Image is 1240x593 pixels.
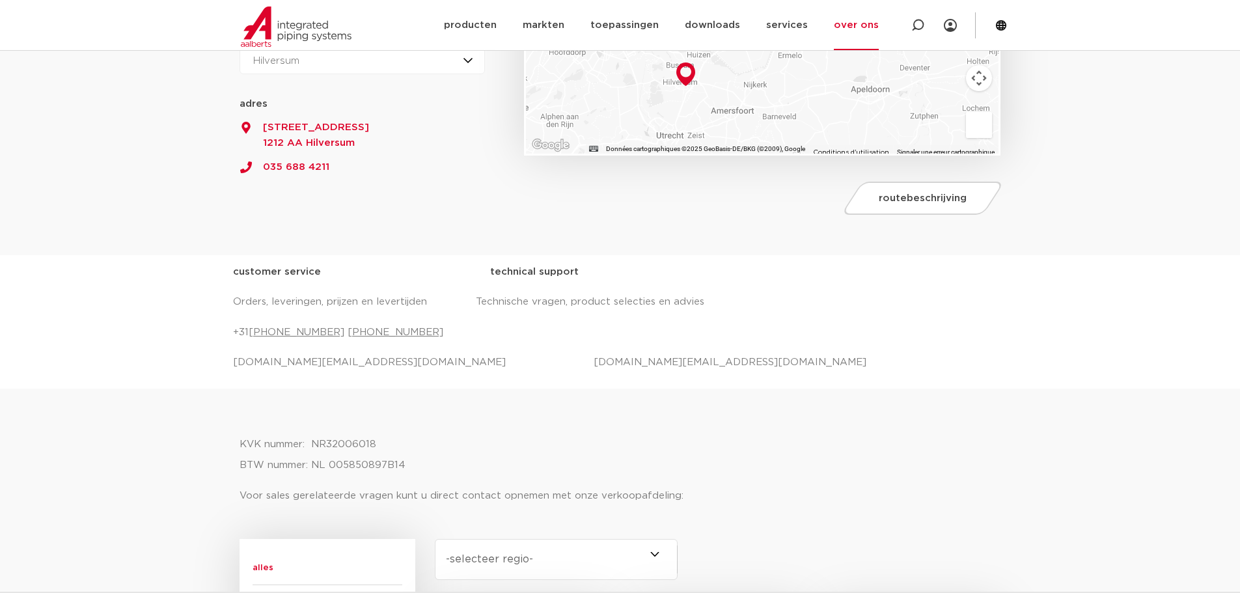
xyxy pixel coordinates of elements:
button: Raccourcis clavier [589,145,598,154]
p: Orders, leveringen, prijzen en levertijden Technische vragen, product selecties en advies [233,292,1008,312]
tcxspan: Call +31 (0) 35 6884 330 via 3CX [348,327,443,337]
p: Voor sales gerelateerde vragen kunt u direct contact opnemen met onze verkoopafdeling: [240,486,1001,506]
span: Hilversum [253,56,299,66]
p: [DOMAIN_NAME][EMAIL_ADDRESS][DOMAIN_NAME] [DOMAIN_NAME][EMAIL_ADDRESS][DOMAIN_NAME] [233,352,1008,373]
strong: customer service technical support [233,267,579,277]
img: Google [529,137,572,154]
span: Données cartographiques ©2025 GeoBasis-DE/BKG (©2009), Google [606,145,805,152]
button: Commandes de la caméra de la carte [966,65,992,91]
a: Ouvrir cette zone dans Google Maps (dans une nouvelle fenêtre) [529,137,572,154]
p: KVK nummer: NR32006018 BTW nummer: NL 005850897B14 [240,434,1001,476]
span: routebeschrijving [879,193,967,203]
p: +31 [233,322,1008,343]
a: routebeschrijving [841,182,1005,215]
tcxspan: Call (0) 35 6884 330 via 3CX [249,327,344,337]
button: Faites glisser Pegman sur la carte pour ouvrir Street View [966,112,992,138]
a: Conditions d'utilisation [813,149,889,156]
a: Signaler une erreur cartographique [897,148,995,156]
span: alles [253,552,402,585]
